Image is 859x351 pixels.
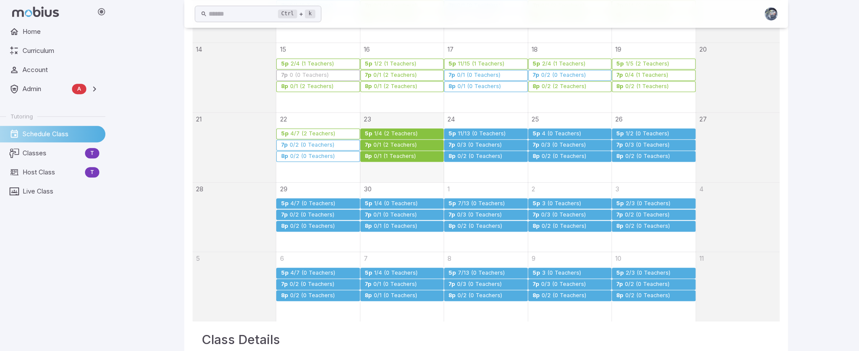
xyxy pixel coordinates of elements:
[289,281,334,288] div: 0/2 (0 Teachers)
[624,72,669,79] div: 0/4 (1 Teachers)
[193,182,276,252] td: September 28, 2025
[290,61,334,67] div: 2/4 (1 Teachers)
[457,131,506,137] div: 11/13 (0 Teachers)
[373,72,417,79] div: 0/1 (2 Teachers)
[624,142,670,148] div: 0/3 (0 Teachers)
[541,83,587,90] div: 0/2 (2 Teachers)
[625,131,670,137] div: 1/2 (0 Teachers)
[276,43,286,54] a: September 15, 2025
[193,43,202,54] a: September 14, 2025
[696,112,779,182] td: September 27, 2025
[364,153,372,160] div: 8p
[616,83,624,90] div: 8p
[542,270,581,276] div: 3 (0 Teachers)
[360,43,444,113] td: September 16, 2025
[360,183,372,194] a: September 30, 2025
[528,43,611,113] td: September 18, 2025
[280,131,288,137] div: 5p
[612,252,621,263] a: October 10, 2025
[278,9,315,19] div: +
[541,212,586,218] div: 0/3 (0 Teachers)
[360,112,444,182] td: September 23, 2025
[374,131,418,137] div: 1/4 (2 Teachers)
[625,83,669,90] div: 0/2 (1 Teachers)
[625,200,671,207] div: 2/3 (0 Teachers)
[542,61,586,67] div: 2/4 (1 Teachers)
[193,43,276,113] td: September 14, 2025
[448,281,455,288] div: 7p
[616,223,624,230] div: 8p
[290,270,335,276] div: 4/7 (0 Teachers)
[624,212,670,218] div: 0/2 (0 Teachers)
[193,183,203,194] a: September 28, 2025
[289,72,329,79] div: 0 (0 Teachers)
[612,113,623,124] a: September 26, 2025
[276,252,284,263] a: October 6, 2025
[696,183,703,194] a: October 4, 2025
[364,61,372,67] div: 5p
[528,112,611,182] td: September 25, 2025
[289,292,335,299] div: 0/2 (0 Teachers)
[532,212,539,218] div: 7p
[532,292,540,299] div: 8p
[457,212,502,218] div: 0/3 (0 Teachers)
[289,212,334,218] div: 0/2 (0 Teachers)
[696,252,704,263] a: October 11, 2025
[542,131,581,137] div: 4 (0 Teachers)
[10,112,33,120] span: Tutoring
[624,281,670,288] div: 0/2 (0 Teachers)
[444,43,528,113] td: September 17, 2025
[360,113,371,124] a: September 23, 2025
[280,212,287,218] div: 7p
[276,182,360,252] td: September 29, 2025
[457,61,505,67] div: 11/15 (1 Teachers)
[532,142,539,148] div: 7p
[541,142,586,148] div: 0/3 (0 Teachers)
[616,292,624,299] div: 8p
[373,281,417,288] div: 0/1 (0 Teachers)
[448,153,456,160] div: 8p
[625,153,670,160] div: 0/2 (0 Teachers)
[280,292,288,299] div: 8p
[696,182,779,252] td: October 4, 2025
[532,131,540,137] div: 5p
[448,142,455,148] div: 7p
[360,182,444,252] td: September 30, 2025
[612,43,696,113] td: September 19, 2025
[276,113,287,124] a: September 22, 2025
[696,252,779,321] td: October 11, 2025
[696,43,779,113] td: September 20, 2025
[364,72,372,79] div: 7p
[532,72,539,79] div: 7p
[457,292,503,299] div: 0/2 (0 Teachers)
[360,43,370,54] a: September 16, 2025
[528,183,535,194] a: October 2, 2025
[532,223,540,230] div: 8p
[541,292,587,299] div: 0/2 (0 Teachers)
[373,223,418,230] div: 0/1 (0 Teachers)
[364,83,372,90] div: 8p
[764,7,777,20] img: andrew.jpg
[280,200,288,207] div: 5p
[360,252,368,263] a: October 7, 2025
[193,252,200,263] a: October 5, 2025
[616,72,623,79] div: 7p
[276,183,287,194] a: September 29, 2025
[612,182,696,252] td: October 3, 2025
[23,27,99,36] span: Home
[448,212,455,218] div: 7p
[360,252,444,321] td: October 7, 2025
[280,72,287,79] div: 7p
[625,292,670,299] div: 0/2 (0 Teachers)
[374,200,418,207] div: 1/4 (0 Teachers)
[278,10,297,18] kbd: Ctrl
[444,113,455,124] a: September 24, 2025
[625,61,670,67] div: 1/5 (2 Teachers)
[625,223,670,230] div: 0/2 (0 Teachers)
[616,153,624,160] div: 8p
[457,142,502,148] div: 0/3 (0 Teachers)
[444,182,528,252] td: October 1, 2025
[193,252,276,321] td: October 5, 2025
[616,200,624,207] div: 5p
[193,113,202,124] a: September 21, 2025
